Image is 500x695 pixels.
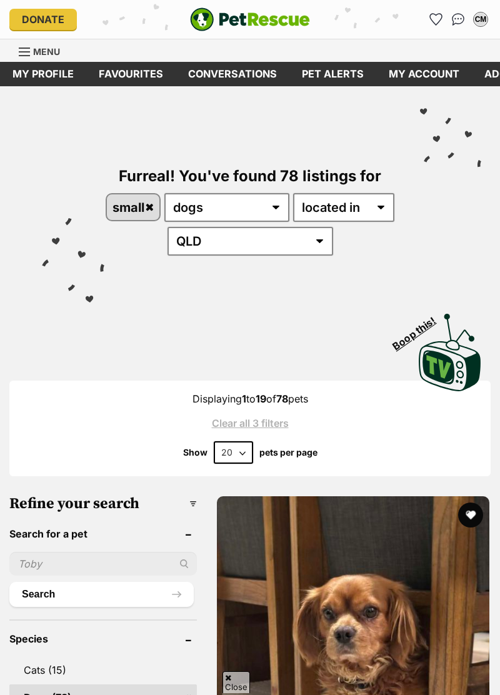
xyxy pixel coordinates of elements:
span: Menu [33,46,60,57]
header: Search for a pet [9,528,197,539]
img: chat-41dd97257d64d25036548639549fe6c8038ab92f7586957e7f3b1b290dea8141.svg [452,13,465,26]
strong: 19 [256,392,266,405]
span: Close [222,671,250,693]
a: Donate [9,9,77,30]
span: Displaying to of pets [192,392,308,405]
a: My account [376,62,472,86]
button: favourite [458,502,483,527]
strong: 1 [242,392,246,405]
a: Menu [19,39,69,62]
img: PetRescue TV logo [419,314,481,391]
span: Boop this! [391,307,448,352]
a: Conversations [448,9,468,29]
span: Furreal! You've found 78 listings for [119,167,381,185]
img: logo-e224e6f780fb5917bec1dbf3a21bbac754714ae5b6737aabdf751b685950b380.svg [190,7,310,31]
a: Favourites [426,9,446,29]
header: Species [9,633,197,644]
a: Boop this! [419,302,481,394]
label: pets per page [259,447,317,457]
a: Pet alerts [289,62,376,86]
h3: Refine your search [9,495,197,512]
a: Clear all 3 filters [28,417,472,429]
input: Toby [9,552,197,576]
a: PetRescue [190,7,310,31]
button: Search [9,582,194,607]
button: My account [471,9,491,29]
span: Show [183,447,207,457]
a: small [107,194,160,220]
div: CM [474,13,487,26]
ul: Account quick links [426,9,491,29]
a: Cats (15) [9,657,197,683]
a: Favourites [86,62,176,86]
strong: 78 [276,392,288,405]
a: conversations [176,62,289,86]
